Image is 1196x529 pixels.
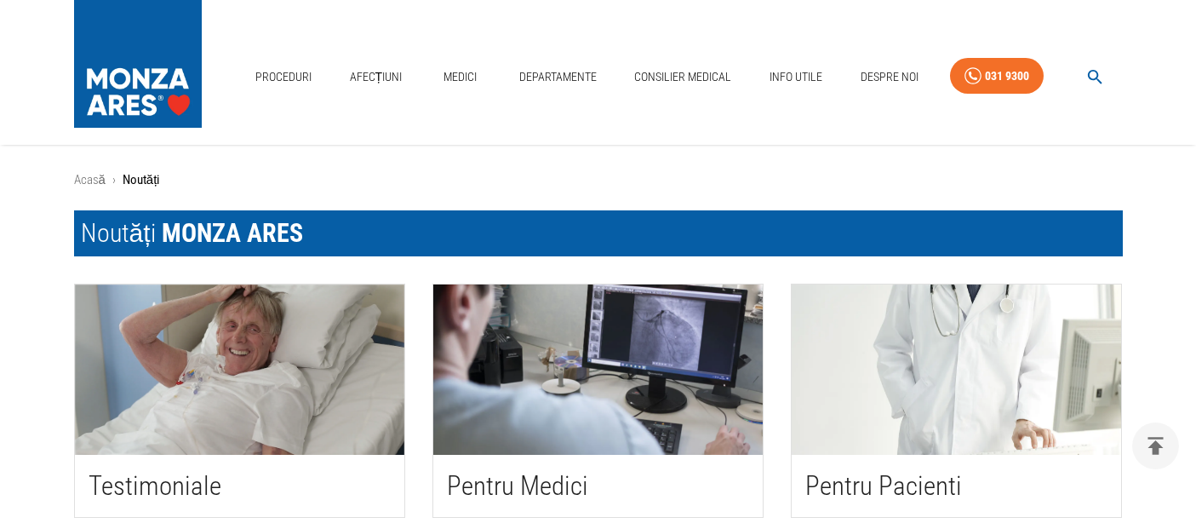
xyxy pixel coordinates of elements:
[763,60,829,95] a: Info Utile
[74,170,1123,190] nav: breadcrumb
[89,469,391,503] h2: Testimoniale
[74,172,106,187] a: Acasă
[433,285,763,455] img: Pentru Medici
[792,285,1121,455] img: Pentru Pacienti
[433,60,488,95] a: Medici
[805,469,1107,503] h2: Pentru Pacienti
[447,469,749,503] h2: Pentru Medici
[433,285,763,517] button: Pentru Medici
[123,170,160,190] p: Noutăți
[75,285,404,517] button: Testimoniale
[950,58,1044,95] a: 031 9300
[162,218,303,248] span: MONZA ARES
[249,60,318,95] a: Proceduri
[985,66,1029,87] div: 031 9300
[112,170,116,190] li: ›
[343,60,409,95] a: Afecțiuni
[854,60,925,95] a: Despre Noi
[74,210,1123,256] h1: Noutăți
[75,285,404,455] img: Testimoniale
[512,60,604,95] a: Departamente
[627,60,738,95] a: Consilier Medical
[1132,423,1179,469] button: delete
[792,285,1121,517] button: Pentru Pacienti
